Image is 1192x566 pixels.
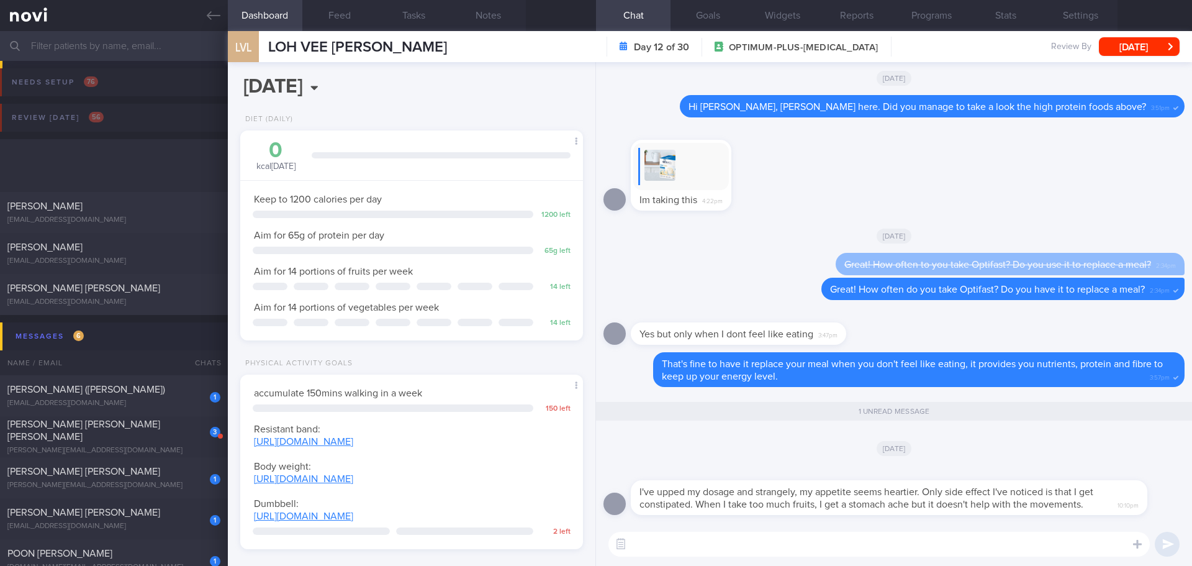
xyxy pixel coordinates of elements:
[877,71,912,86] span: [DATE]
[7,201,83,211] span: [PERSON_NAME]
[210,427,220,437] div: 3
[73,331,84,341] span: 6
[254,462,311,472] span: Body weight:
[540,404,571,414] div: 150 left
[210,474,220,485] div: 1
[9,109,107,126] div: Review [DATE]
[689,102,1146,112] span: Hi [PERSON_NAME], [PERSON_NAME] here. Did you manage to take a look the high protein foods above?
[540,211,571,220] div: 1200 left
[254,511,353,521] a: [URL][DOMAIN_NAME]
[639,195,697,205] span: Im taking this
[254,499,299,509] span: Dumbbell:
[7,446,220,455] div: [PERSON_NAME][EMAIL_ADDRESS][DOMAIN_NAME]
[240,115,293,124] div: Diet (Daily)
[644,150,675,181] img: Replying to photo by
[268,40,447,55] span: LOH VEE [PERSON_NAME]
[7,399,220,408] div: [EMAIL_ADDRESS][DOMAIN_NAME]
[540,319,571,328] div: 14 left
[7,508,160,518] span: [PERSON_NAME] [PERSON_NAME]
[254,194,382,204] span: Keep to 1200 calories per day
[178,350,228,375] div: Chats
[1099,37,1180,56] button: [DATE]
[1051,42,1091,53] span: Review By
[540,283,571,292] div: 14 left
[662,359,1163,381] span: That's fine to have it replace your meal when you don't feel like eating, it provides you nutrien...
[7,549,112,559] span: POON [PERSON_NAME]
[7,242,83,252] span: [PERSON_NAME]
[254,437,353,447] a: [URL][DOMAIN_NAME]
[639,329,813,339] span: Yes but only when I dont feel like eating
[89,112,104,122] span: 56
[818,328,838,340] span: 3:47pm
[9,74,101,91] div: Needs setup
[254,303,439,313] span: Aim for 14 portions of vegetables per week
[254,231,384,240] span: Aim for 65g of protein per day
[7,385,165,395] span: [PERSON_NAME] ([PERSON_NAME])
[225,24,262,71] div: LVL
[254,267,413,276] span: Aim for 14 portions of fruits per week
[830,285,1145,294] span: Great! How often do you take Optifast? Do you have it to replace a meal?
[7,467,160,477] span: [PERSON_NAME] [PERSON_NAME]
[84,76,98,87] span: 76
[210,392,220,403] div: 1
[844,260,1151,270] span: Great! How often to you take Optifast? Do you use it to replace a meal?
[729,42,878,54] span: OPTIMUM-PLUS-[MEDICAL_DATA]
[253,140,299,173] div: kcal [DATE]
[639,487,1093,509] span: I've upped my dosage and strangely, my appetite seems heartier. Only side effect I've noticed is ...
[540,247,571,256] div: 65 g left
[7,257,220,266] div: [EMAIL_ADDRESS][DOMAIN_NAME]
[253,140,299,162] div: 0
[7,522,220,531] div: [EMAIL_ADDRESS][DOMAIN_NAME]
[1150,283,1170,295] span: 2:34pm
[210,515,220,526] div: 1
[240,359,353,368] div: Physical Activity Goals
[634,41,689,53] strong: Day 12 of 30
[540,527,571,537] div: 2 left
[1156,258,1176,270] span: 2:34pm
[1150,370,1170,382] span: 3:57pm
[254,388,422,398] span: accumulate 150mins walking in a week
[877,441,912,456] span: [DATE]
[7,216,220,225] div: [EMAIL_ADDRESS][DOMAIN_NAME]
[1151,101,1170,112] span: 3:51pm
[254,474,353,484] a: [URL][DOMAIN_NAME]
[7,419,160,442] span: [PERSON_NAME] [PERSON_NAME] [PERSON_NAME]
[7,283,160,293] span: [PERSON_NAME] [PERSON_NAME]
[1117,498,1139,510] span: 10:10pm
[7,481,220,490] div: [PERSON_NAME][EMAIL_ADDRESS][DOMAIN_NAME]
[12,328,87,345] div: Messages
[254,424,320,434] span: Resistant band:
[7,298,220,307] div: [EMAIL_ADDRESS][DOMAIN_NAME]
[702,194,723,206] span: 4:22pm
[877,229,912,244] span: [DATE]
